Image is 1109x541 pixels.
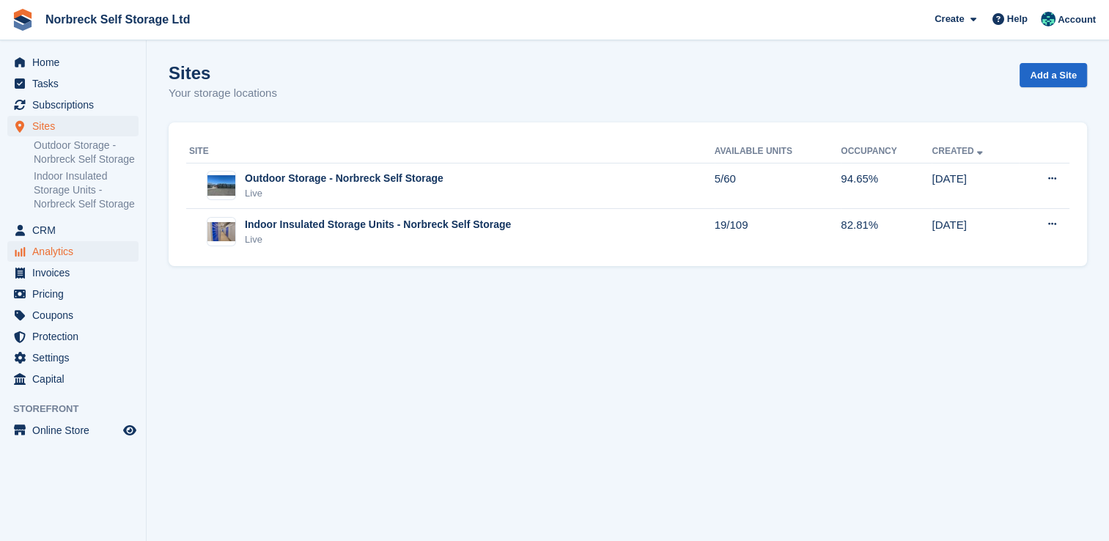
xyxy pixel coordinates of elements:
span: Invoices [32,262,120,283]
span: Home [32,52,120,73]
a: menu [7,326,139,347]
span: Capital [32,369,120,389]
div: Live [245,232,511,247]
a: menu [7,241,139,262]
img: stora-icon-8386f47178a22dfd0bd8f6a31ec36ba5ce8667c1dd55bd0f319d3a0aa187defe.svg [12,9,34,31]
td: [DATE] [932,163,1019,209]
span: CRM [32,220,120,240]
span: Help [1007,12,1028,26]
span: Online Store [32,420,120,441]
span: Subscriptions [32,95,120,115]
span: Sites [32,116,120,136]
td: 94.65% [841,163,932,209]
th: Occupancy [841,140,932,163]
a: menu [7,52,139,73]
a: menu [7,420,139,441]
span: Storefront [13,402,146,416]
a: menu [7,305,139,325]
img: Sally King [1041,12,1055,26]
a: menu [7,262,139,283]
a: Created [932,146,985,156]
a: menu [7,73,139,94]
a: Preview store [121,422,139,439]
a: Outdoor Storage - Norbreck Self Storage [34,139,139,166]
th: Available Units [715,140,841,163]
th: Site [186,140,715,163]
a: menu [7,284,139,304]
a: Add a Site [1020,63,1087,87]
span: Analytics [32,241,120,262]
a: menu [7,95,139,115]
a: menu [7,116,139,136]
div: Live [245,186,443,201]
td: 5/60 [715,163,841,209]
a: Norbreck Self Storage Ltd [40,7,196,32]
span: Create [935,12,964,26]
td: [DATE] [932,209,1019,254]
a: menu [7,220,139,240]
h1: Sites [169,63,277,83]
div: Outdoor Storage - Norbreck Self Storage [245,171,443,186]
a: menu [7,347,139,368]
div: Indoor Insulated Storage Units - Norbreck Self Storage [245,217,511,232]
td: 82.81% [841,209,932,254]
span: Account [1058,12,1096,27]
td: 19/109 [715,209,841,254]
a: Indoor Insulated Storage Units - Norbreck Self Storage [34,169,139,211]
span: Coupons [32,305,120,325]
span: Protection [32,326,120,347]
img: Image of Indoor Insulated Storage Units - Norbreck Self Storage site [207,222,235,241]
p: Your storage locations [169,85,277,102]
a: menu [7,369,139,389]
span: Tasks [32,73,120,94]
span: Settings [32,347,120,368]
img: Image of Outdoor Storage - Norbreck Self Storage site [207,175,235,196]
span: Pricing [32,284,120,304]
